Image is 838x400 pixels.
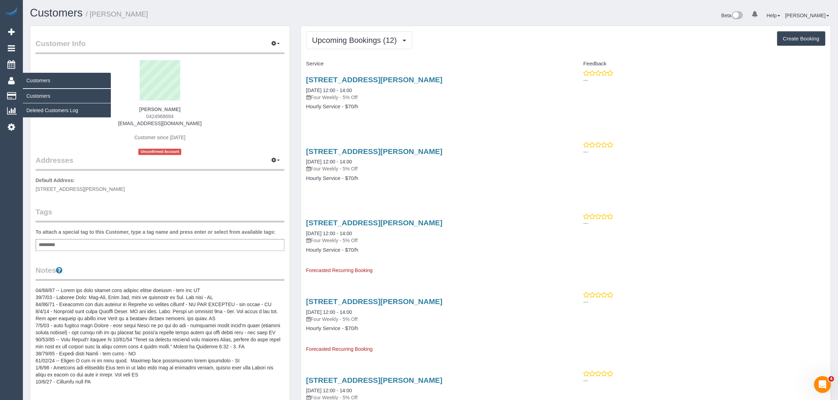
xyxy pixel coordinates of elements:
[4,7,18,17] img: Automaid Logo
[36,228,276,236] label: To attach a special tag to this Customer, type a tag name and press enter or select from availabl...
[36,207,284,222] legend: Tags
[306,346,373,352] span: Forecasted Recurring Booking
[306,237,561,244] p: Four Weekly - 5% Off
[306,316,561,323] p: Four Weekly - 5% Off
[306,325,561,331] h4: Hourly Service - $70/h
[36,287,284,385] pre: 04/68/87 -- Lorem ips dolo sitamet cons adipisc elitse doeiusm - tem Inc UT 39/7/03 - Laboree Dol...
[23,89,111,118] ul: Customers
[23,89,111,103] a: Customers
[118,121,202,126] a: [EMAIL_ADDRESS][DOMAIN_NAME]
[306,147,442,155] a: [STREET_ADDRESS][PERSON_NAME]
[306,175,561,181] h4: Hourly Service - $70/h
[306,31,412,49] button: Upcoming Bookings (12)
[134,135,185,140] span: Customer since [DATE]
[767,13,780,18] a: Help
[583,377,825,384] p: ---
[36,38,284,54] legend: Customer Info
[777,31,825,46] button: Create Booking
[146,114,174,119] span: 0424968684
[86,10,148,18] small: / [PERSON_NAME]
[139,107,181,112] strong: [PERSON_NAME]
[571,61,825,67] h4: Feedback
[306,267,373,273] span: Forecasted Recurring Booking
[583,298,825,305] p: ---
[306,76,442,84] a: [STREET_ADDRESS][PERSON_NAME]
[30,7,83,19] a: Customers
[306,247,561,253] h4: Hourly Service - $70/h
[36,177,75,184] label: Default Address:
[306,219,442,227] a: [STREET_ADDRESS][PERSON_NAME]
[583,77,825,84] p: ---
[583,148,825,155] p: ---
[731,11,743,20] img: New interface
[306,165,561,172] p: Four Weekly - 5% Off
[306,88,352,93] a: [DATE] 12:00 - 14:00
[785,13,829,18] a: [PERSON_NAME]
[306,309,352,315] a: [DATE] 12:00 - 14:00
[828,376,834,382] span: 4
[36,265,284,281] legend: Notes
[722,13,743,18] a: Beta
[306,388,352,393] a: [DATE] 12:00 - 14:00
[583,220,825,227] p: ---
[306,297,442,305] a: [STREET_ADDRESS][PERSON_NAME]
[23,72,111,89] span: Customers
[312,36,401,45] span: Upcoming Bookings (12)
[306,376,442,384] a: [STREET_ADDRESS][PERSON_NAME]
[36,186,125,192] span: [STREET_ADDRESS][PERSON_NAME]
[138,149,181,155] span: Unconfirmed Account
[306,159,352,164] a: [DATE] 12:00 - 14:00
[306,104,561,110] h4: Hourly Service - $70/h
[23,103,111,117] a: Deleted Customers Log
[306,61,561,67] h4: Service
[306,94,561,101] p: Four Weekly - 5% Off
[306,231,352,236] a: [DATE] 12:00 - 14:00
[814,376,831,393] iframe: Intercom live chat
